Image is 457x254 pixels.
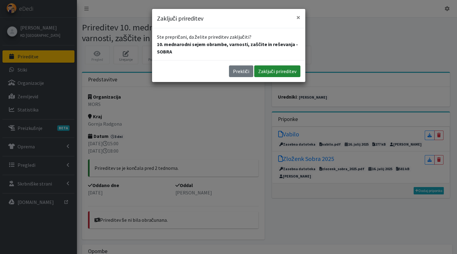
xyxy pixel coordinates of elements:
[296,13,300,22] span: ×
[157,14,203,23] h5: Zaključi prireditev
[229,65,253,77] button: Prekliči
[157,41,298,55] strong: 10. mednarodni sejem obrambe, varnosti, zaščite in reševanja - SOBRA
[152,28,305,60] div: Ste prepričani, da želite prireditev zaključiti?
[291,9,305,26] button: Close
[254,65,300,77] button: Zaključi prireditev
